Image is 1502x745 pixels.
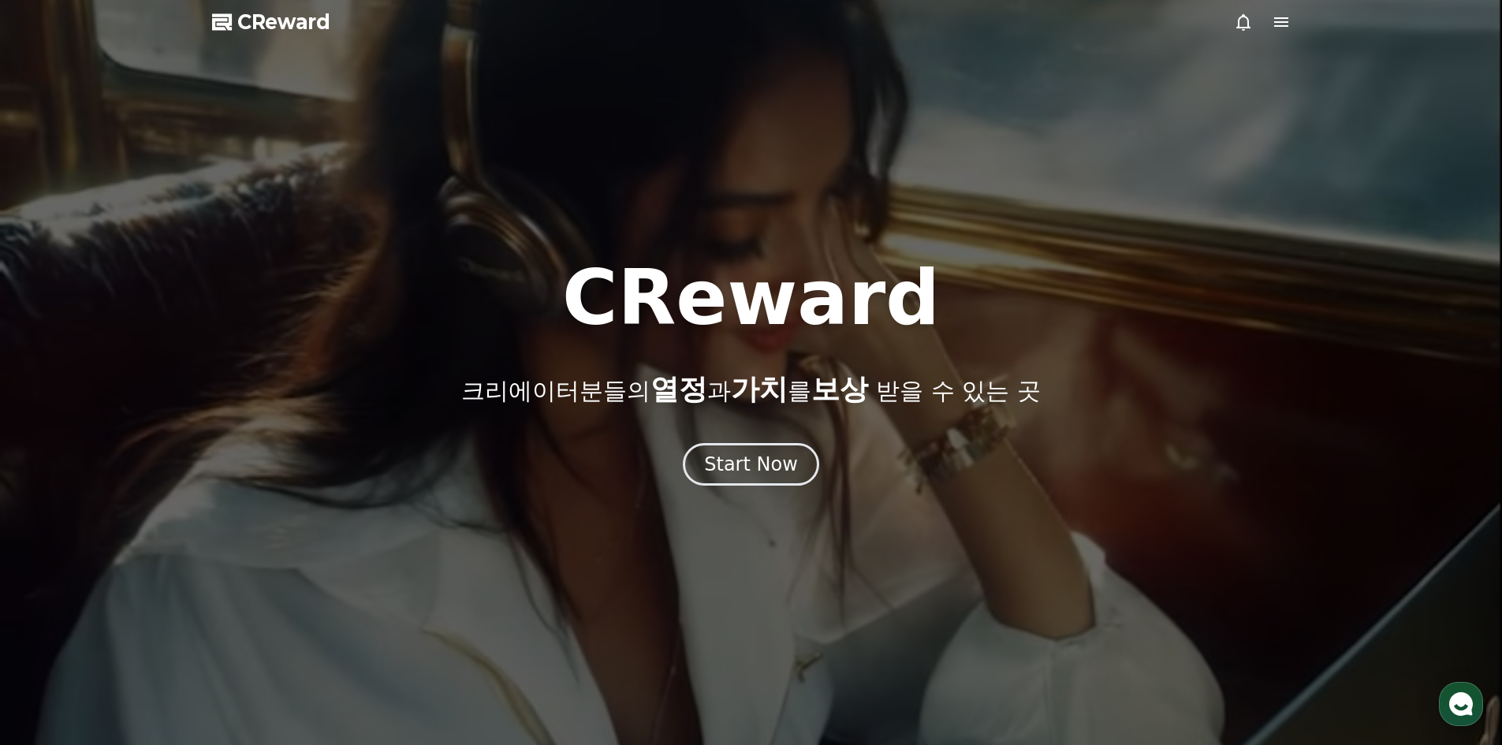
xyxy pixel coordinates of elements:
[650,373,707,405] span: 열정
[203,500,303,539] a: 설정
[104,500,203,539] a: 대화
[683,443,819,486] button: Start Now
[5,500,104,539] a: 홈
[461,374,1040,405] p: 크리에이터분들의 과 를 받을 수 있는 곳
[50,523,59,536] span: 홈
[704,452,798,477] div: Start Now
[244,523,263,536] span: 설정
[144,524,163,537] span: 대화
[683,459,819,474] a: Start Now
[237,9,330,35] span: CReward
[212,9,330,35] a: CReward
[811,373,868,405] span: 보상
[731,373,788,405] span: 가치
[562,260,940,336] h1: CReward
